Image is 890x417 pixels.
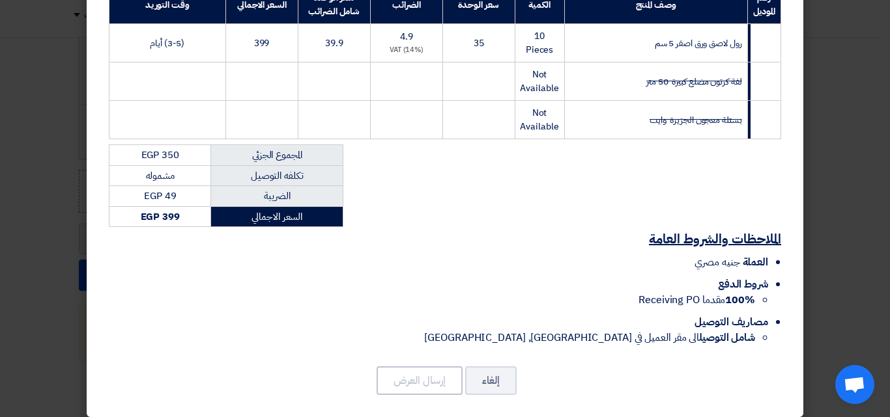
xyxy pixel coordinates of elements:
[211,206,343,227] td: السعر الاجمالي
[695,254,739,270] span: جنيه مصري
[835,365,874,404] div: Open chat
[211,186,343,207] td: الضريبة
[474,36,484,50] span: 35
[743,254,768,270] span: العملة
[725,292,755,308] strong: 100%
[400,30,413,44] span: 4.9
[325,36,343,50] span: 39.9
[646,75,741,88] strike: لفة كرتون مضلع كبيرة 50 متر
[520,68,558,95] span: Not Available
[650,113,742,127] strike: بستلة معجون الجزيرة وايت
[649,229,781,249] u: الملاحظات والشروط العامة
[377,366,463,395] button: إرسال العرض
[376,45,437,56] div: (14%) VAT
[109,330,755,345] li: الى مقر العميل في [GEOGRAPHIC_DATA], [GEOGRAPHIC_DATA]
[146,168,175,183] span: مشموله
[254,36,270,50] span: 399
[144,189,176,203] span: EGP 49
[211,165,343,186] td: تكلفه التوصيل
[526,29,553,57] span: 10 Pieces
[141,209,180,224] strong: EGP 399
[109,145,211,166] td: EGP 350
[655,36,742,50] span: رول لاصق ورق اصفر 5 سم
[520,106,558,133] span: Not Available
[639,292,755,308] span: مقدما Receiving PO
[695,314,768,330] span: مصاريف التوصيل
[211,145,343,166] td: المجموع الجزئي
[150,36,184,50] span: (3-5) أيام
[465,366,517,395] button: إلغاء
[718,276,768,292] span: شروط الدفع
[699,330,755,345] strong: شامل التوصيل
